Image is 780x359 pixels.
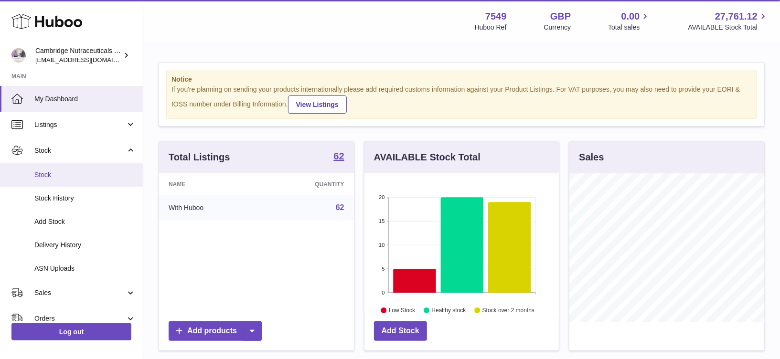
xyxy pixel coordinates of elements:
[336,203,344,211] a: 62
[382,266,385,272] text: 5
[333,151,344,161] strong: 62
[34,264,136,273] span: ASN Uploads
[11,48,26,63] img: qvc@camnutra.com
[621,10,640,23] span: 0.00
[159,173,262,195] th: Name
[169,151,230,164] h3: Total Listings
[482,307,534,314] text: Stock over 2 months
[35,56,140,63] span: [EMAIL_ADDRESS][DOMAIN_NAME]
[288,95,347,114] a: View Listings
[715,10,758,23] span: 27,761.12
[688,23,769,32] span: AVAILABLE Stock Total
[34,120,126,129] span: Listings
[35,46,121,64] div: Cambridge Nutraceuticals Ltd
[34,194,136,203] span: Stock History
[34,146,126,155] span: Stock
[608,10,651,32] a: 0.00 Total sales
[34,241,136,250] span: Delivery History
[382,290,385,296] text: 0
[431,307,466,314] text: Healthy stock
[34,288,126,297] span: Sales
[374,151,481,164] h3: AVAILABLE Stock Total
[34,170,136,179] span: Stock
[171,85,752,114] div: If you're planning on sending your products internationally please add required customs informati...
[379,242,385,248] text: 10
[389,307,416,314] text: Low Stock
[262,173,354,195] th: Quantity
[379,194,385,200] text: 20
[688,10,769,32] a: 27,761.12 AVAILABLE Stock Total
[34,314,126,323] span: Orders
[608,23,651,32] span: Total sales
[34,217,136,226] span: Add Stock
[374,321,427,341] a: Add Stock
[11,323,131,340] a: Log out
[544,23,571,32] div: Currency
[379,218,385,224] text: 15
[550,10,571,23] strong: GBP
[579,151,604,164] h3: Sales
[159,195,262,220] td: With Huboo
[171,75,752,84] strong: Notice
[485,10,507,23] strong: 7549
[475,23,507,32] div: Huboo Ref
[333,151,344,163] a: 62
[34,95,136,104] span: My Dashboard
[169,321,262,341] a: Add products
